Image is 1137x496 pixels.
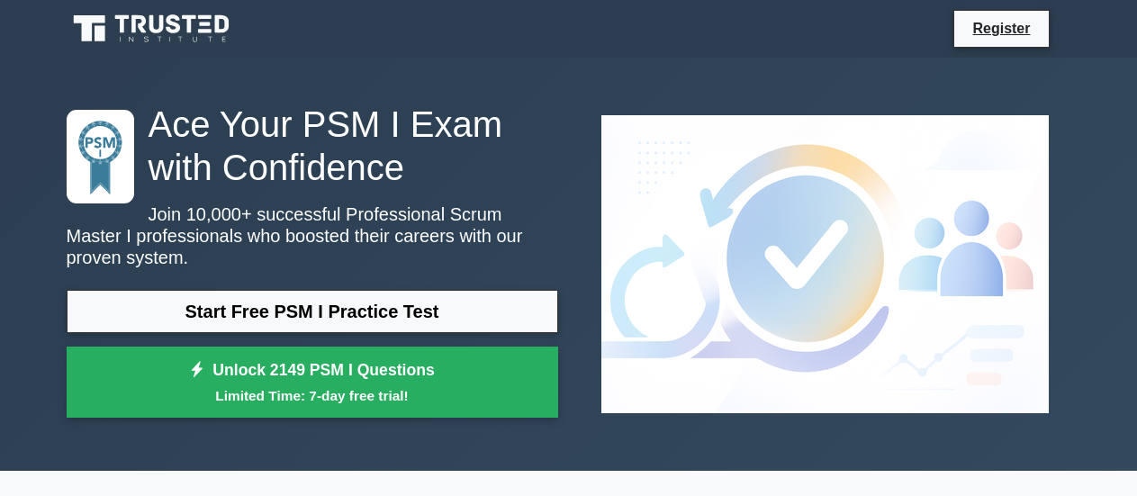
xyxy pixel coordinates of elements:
[961,17,1041,40] a: Register
[67,103,558,189] h1: Ace Your PSM I Exam with Confidence
[587,101,1063,428] img: Professional Scrum Master I Preview
[67,290,558,333] a: Start Free PSM I Practice Test
[67,203,558,268] p: Join 10,000+ successful Professional Scrum Master I professionals who boosted their careers with ...
[67,347,558,419] a: Unlock 2149 PSM I QuestionsLimited Time: 7-day free trial!
[89,385,536,406] small: Limited Time: 7-day free trial!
